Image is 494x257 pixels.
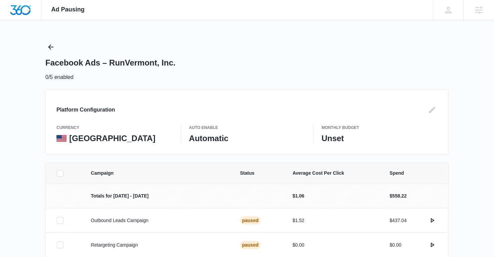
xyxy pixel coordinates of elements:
span: Spend [389,170,438,177]
h3: Platform Configuration [56,106,115,114]
span: Average Cost Per Click [292,170,373,177]
p: Auto Enable [189,125,305,131]
p: Retargeting Campaign [91,242,224,249]
p: Totals for [DATE] - [DATE] [91,192,224,200]
p: [GEOGRAPHIC_DATA] [69,133,155,143]
button: Edit [427,104,438,115]
p: $0.00 [292,242,373,249]
p: $558.22 [389,192,407,200]
p: Unset [322,133,438,143]
p: currency [56,125,172,131]
span: Ad Pausing [51,6,85,13]
h1: Facebook Ads – RunVermont, Inc. [45,58,175,68]
p: $437.04 [389,217,407,224]
span: Campaign [91,170,224,177]
p: Automatic [189,133,305,143]
button: actions.activate [427,215,438,226]
p: $1.06 [292,192,373,200]
p: 0/5 enabled [45,73,74,81]
p: $0.00 [389,242,401,249]
img: United States [56,135,67,142]
p: Monthly Budget [322,125,438,131]
p: Outbound Leads Campaign [91,217,224,224]
div: Paused [240,241,260,249]
button: actions.activate [427,240,438,250]
button: Back [45,42,56,52]
p: $1.52 [292,217,373,224]
div: Paused [240,216,260,224]
span: Status [240,170,276,177]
